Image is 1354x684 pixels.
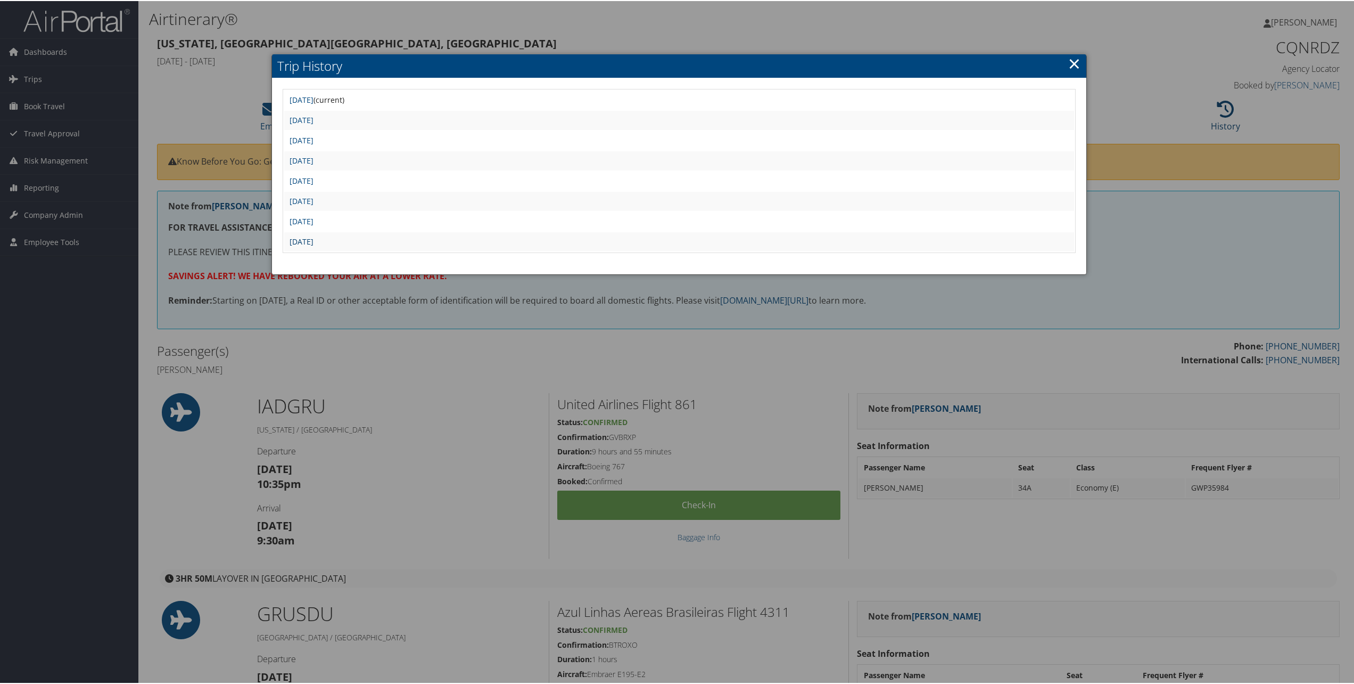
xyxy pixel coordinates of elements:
a: [DATE] [290,154,313,165]
a: [DATE] [290,195,313,205]
a: [DATE] [290,114,313,124]
a: [DATE] [290,94,313,104]
a: × [1068,52,1080,73]
a: [DATE] [290,134,313,144]
a: [DATE] [290,215,313,225]
a: [DATE] [290,235,313,246]
a: [DATE] [290,175,313,185]
h2: Trip History [272,53,1086,77]
td: (current) [284,89,1074,109]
